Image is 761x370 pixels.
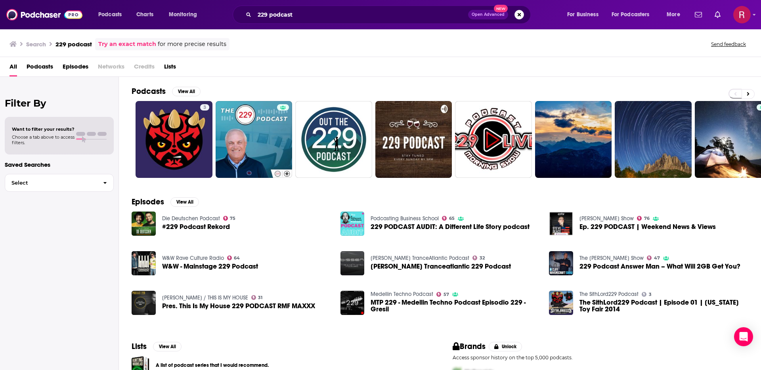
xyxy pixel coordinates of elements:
span: Logged in as rebeccaagurto [733,6,751,23]
button: Unlock [489,342,522,351]
span: 64 [234,256,240,260]
img: Pres. This Is My House 229 PODCAST RMF MAXXX [132,291,156,315]
span: For Business [567,9,598,20]
a: Try an exact match [98,40,156,49]
span: Monitoring [169,9,197,20]
h2: Filter By [5,97,114,109]
a: EpisodesView All [132,197,199,207]
img: The SithLord229 Podcast | Episode 01 | New York Toy Fair 2014 [549,291,573,315]
span: 3 [203,104,206,112]
img: W&W - Mainstage 229 Podcast [132,251,156,275]
a: Bissen Tranceatlantic 229 Podcast [371,263,511,270]
h2: Episodes [132,197,164,207]
span: 76 [644,217,650,220]
button: open menu [606,8,661,21]
button: open menu [562,8,608,21]
a: Episodes [63,60,88,76]
a: Die Deutschen Podcast [162,215,220,222]
a: 64 [227,256,240,260]
span: New [494,5,508,12]
span: The SithLord229 Podcast | Episode 01 | [US_STATE] Toy Fair 2014 [579,299,748,313]
a: #229 Podcast Rekord [132,212,156,236]
p: Access sponsor history on the top 5,000 podcasts. [453,355,748,360]
a: 3 [136,101,212,178]
img: Podchaser - Follow, Share and Rate Podcasts [6,7,82,22]
span: Select [5,180,97,185]
a: Podcasts [27,60,53,76]
a: W&W Rave Culture Radio [162,255,224,261]
a: Charts [131,8,158,21]
a: ListsView All [132,341,182,351]
a: 229 Podcast Answer Man – What Will 2GB Get You? [549,251,573,275]
a: All [10,60,17,76]
span: 47 [654,256,660,260]
button: open menu [661,8,690,21]
button: Select [5,174,114,192]
a: 32 [472,256,485,260]
button: View All [172,87,201,96]
a: Pres. This Is My House 229 PODCAST RMF MAXXX [162,303,315,309]
a: A list of podcast series that I would recommend. [156,361,269,370]
span: 32 [480,256,485,260]
span: Want to filter your results? [12,126,75,132]
a: Podcasting Business School [371,215,439,222]
a: Bissen TranceAtlantic Podcast [371,255,469,261]
button: View All [153,342,182,351]
a: MTP 229 - Medellin Techno Podcast Episodio 229 - Gresil [340,291,365,315]
p: Saved Searches [5,161,114,168]
span: 31 [258,296,262,299]
div: Search podcasts, credits, & more... [240,6,538,24]
h2: Podcasts [132,86,166,96]
span: Ep. 229 PODCAST | Weekend News & Views [579,223,716,230]
span: Credits [134,60,155,76]
span: [PERSON_NAME] Tranceatlantic 229 Podcast [371,263,511,270]
input: Search podcasts, credits, & more... [254,8,468,21]
span: Lists [164,60,176,76]
a: Show notifications dropdown [711,8,724,21]
span: MTP 229 - Medellin Techno Podcast Episodio 229 - Gresil [371,299,539,313]
span: 229 Podcast Answer Man – What Will 2GB Get You? [579,263,740,270]
a: 57 [436,292,449,297]
a: PodcastsView All [132,86,201,96]
h3: 229 podcast [55,40,92,48]
h2: Lists [132,341,147,351]
button: open menu [163,8,207,21]
a: The SithLord229 Podcast [579,291,639,298]
button: Open AdvancedNew [468,10,508,19]
img: Bissen Tranceatlantic 229 Podcast [340,251,365,275]
a: 229 PODCAST AUDIT: A Different Life Story podcast [371,223,530,230]
div: Open Intercom Messenger [734,327,753,346]
span: Podcasts [98,9,122,20]
a: 47 [647,256,660,260]
span: Charts [136,9,153,20]
a: Medellin Techno Podcast [371,291,433,298]
a: 65 [442,216,455,221]
img: Ep. 229 PODCAST | Weekend News & Views [549,212,573,236]
span: 57 [444,293,449,296]
a: W&W - Mainstage 229 Podcast [162,263,258,270]
a: 229 PODCAST AUDIT: A Different Life Story podcast [340,212,365,236]
button: open menu [93,8,132,21]
a: Show notifications dropdown [692,8,705,21]
img: User Profile [733,6,751,23]
a: 3 [200,104,209,111]
a: 75 [223,216,236,221]
h3: Search [26,40,46,48]
span: More [667,9,680,20]
span: 3 [649,293,652,296]
span: Open Advanced [472,13,505,17]
span: #229 Podcast Rekord [162,223,230,230]
a: 3 [642,292,652,297]
span: Networks [98,60,124,76]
